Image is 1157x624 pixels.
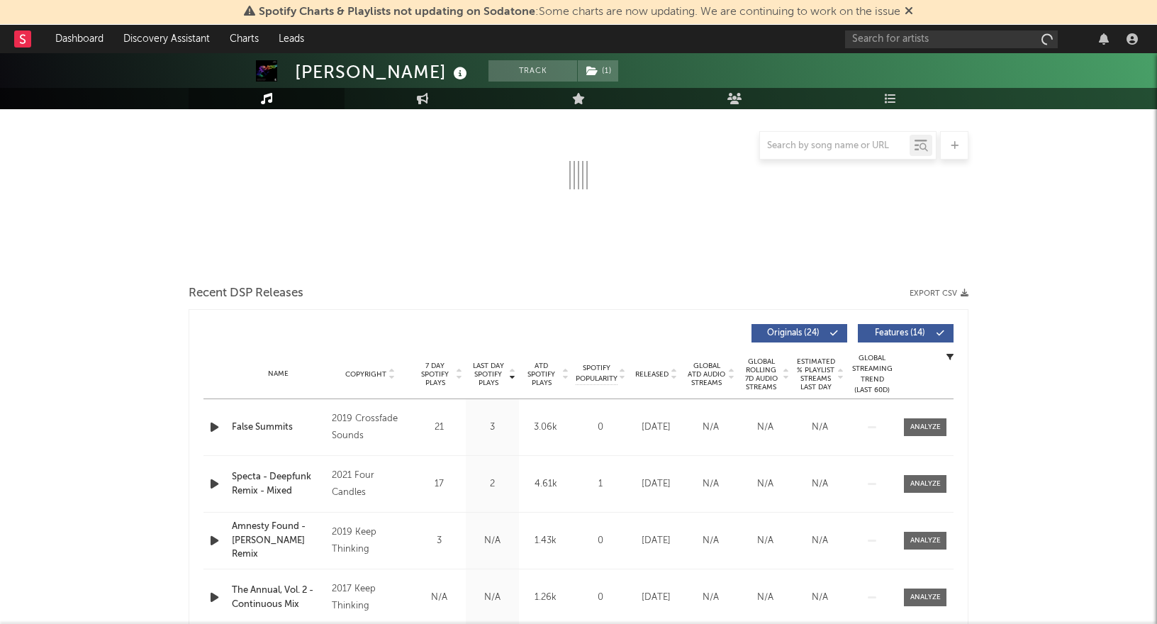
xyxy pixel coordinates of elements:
div: 2019 Keep Thinking [332,524,409,558]
div: N/A [796,534,844,548]
span: Estimated % Playlist Streams Last Day [796,357,835,391]
div: 4.61k [522,477,569,491]
div: [DATE] [632,534,680,548]
div: 0 [576,534,625,548]
div: N/A [742,591,789,605]
div: N/A [687,420,734,435]
div: N/A [687,534,734,548]
span: ATD Spotify Plays [522,362,560,387]
div: N/A [742,420,789,435]
div: N/A [742,534,789,548]
div: N/A [796,420,844,435]
span: Copyright [345,370,386,379]
div: N/A [687,591,734,605]
div: N/A [742,477,789,491]
span: Recent DSP Releases [189,285,303,302]
div: 3 [416,534,462,548]
span: ( 1 ) [577,60,619,82]
button: Features(14) [858,324,954,342]
a: Specta - Deepfunk Remix - Mixed [232,470,325,498]
a: The Annual, Vol. 2 - Continuous Mix [232,584,325,611]
div: 2017 Keep Thinking [332,581,409,615]
div: N/A [416,591,462,605]
div: 21 [416,420,462,435]
button: Export CSV [910,289,968,298]
span: Spotify Charts & Playlists not updating on Sodatone [259,6,535,18]
div: 0 [576,591,625,605]
span: Features ( 14 ) [867,329,932,338]
button: Originals(24) [751,324,847,342]
a: Discovery Assistant [113,25,220,53]
div: Name [232,369,325,379]
span: Spotify Popularity [576,363,617,384]
div: 0 [576,420,625,435]
div: 3 [469,420,515,435]
div: [DATE] [632,477,680,491]
span: Dismiss [905,6,913,18]
a: False Summits [232,420,325,435]
a: Amnesty Found - [PERSON_NAME] Remix [232,520,325,562]
div: N/A [469,591,515,605]
input: Search for artists [845,30,1058,48]
div: 2 [469,477,515,491]
div: [PERSON_NAME] [295,60,471,84]
div: N/A [796,477,844,491]
span: Originals ( 24 ) [761,329,826,338]
span: Global ATD Audio Streams [687,362,726,387]
div: N/A [469,534,515,548]
div: 3.06k [522,420,569,435]
input: Search by song name or URL [760,140,910,152]
div: N/A [687,477,734,491]
span: Global Rolling 7D Audio Streams [742,357,781,391]
a: Leads [269,25,314,53]
div: Global Streaming Trend (Last 60D) [851,353,893,396]
div: 1 [576,477,625,491]
span: Last Day Spotify Plays [469,362,507,387]
div: N/A [796,591,844,605]
button: Track [488,60,577,82]
div: 2021 Four Candles [332,467,409,501]
div: [DATE] [632,591,680,605]
div: [DATE] [632,420,680,435]
div: 1.26k [522,591,569,605]
span: Released [635,370,669,379]
div: 2019 Crossfade Sounds [332,411,409,445]
a: Dashboard [45,25,113,53]
a: Charts [220,25,269,53]
span: 7 Day Spotify Plays [416,362,454,387]
button: (1) [578,60,618,82]
span: : Some charts are now updating. We are continuing to work on the issue [259,6,900,18]
div: 17 [416,477,462,491]
div: 1.43k [522,534,569,548]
